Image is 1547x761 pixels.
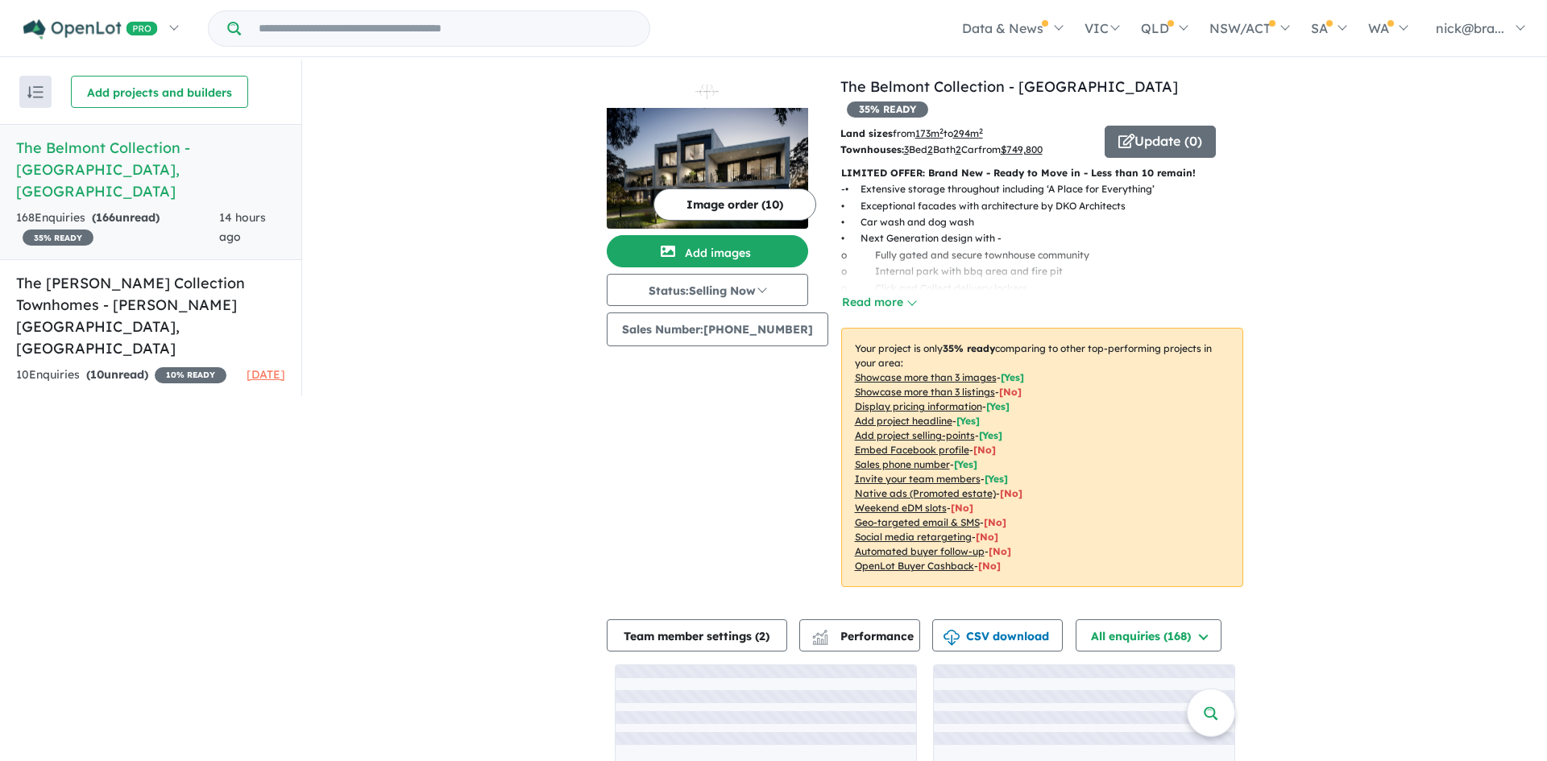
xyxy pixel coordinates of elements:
[607,619,787,651] button: Team member settings (2)
[943,342,995,354] b: 35 % ready
[855,545,985,557] u: Automated buyer follow-up
[812,630,827,639] img: line-chart.svg
[973,444,996,456] span: [ No ]
[944,127,983,139] span: to
[951,502,973,514] span: [No]
[985,473,1008,485] span: [ Yes ]
[855,502,947,514] u: Weekend eDM slots
[978,560,1001,572] span: [No]
[855,415,952,427] u: Add project headline
[855,560,974,572] u: OpenLot Buyer Cashback
[915,127,944,139] u: 173 m
[855,429,975,441] u: Add project selling-points
[71,76,248,108] button: Add projects and builders
[956,143,961,155] u: 2
[1001,143,1043,155] u: $ 749,800
[855,458,950,470] u: Sales phone number
[855,487,996,499] u: Native ads (Promoted estate)
[23,230,93,246] span: 35 % READY
[999,386,1022,398] span: [ No ]
[23,19,158,39] img: Openlot PRO Logo White
[855,386,995,398] u: Showcase more than 3 listings
[607,235,808,267] button: Add images
[840,142,1093,158] p: Bed Bath Car from
[956,415,980,427] span: [ Yes ]
[27,86,44,98] img: sort.svg
[979,126,983,135] sup: 2
[855,531,972,543] u: Social media retargeting
[607,108,808,229] img: The Belmont Collection - Mill Park
[16,366,226,385] div: 10 Enquir ies
[847,101,928,118] span: 35 % READY
[841,328,1243,587] p: Your project is only comparing to other top-performing projects in your area: - - - - - - - - - -...
[855,371,997,383] u: Showcase more than 3 images
[96,210,115,225] span: 166
[247,367,285,382] span: [DATE]
[812,635,828,645] img: bar-chart.svg
[841,165,1243,181] p: LIMITED OFFER: Brand New - Ready to Move in - Less than 10 remain!
[840,143,904,155] b: Townhouses:
[1001,371,1024,383] span: [ Yes ]
[1000,487,1022,499] span: [No]
[840,77,1178,96] a: The Belmont Collection - [GEOGRAPHIC_DATA]
[607,76,808,229] a: The Belmont Collection - Mill Park LogoThe Belmont Collection - Mill Park
[90,367,104,382] span: 10
[954,458,977,470] span: [ Yes ]
[16,209,219,247] div: 168 Enquir ies
[855,473,981,485] u: Invite your team members
[927,143,933,155] u: 2
[840,127,893,139] b: Land sizes
[976,531,998,543] span: [No]
[944,630,960,646] img: download icon
[219,210,266,244] span: 14 hours ago
[989,545,1011,557] span: [No]
[953,127,983,139] u: 294 m
[86,367,148,382] strong: ( unread)
[16,137,285,202] h5: The Belmont Collection - [GEOGRAPHIC_DATA] , [GEOGRAPHIC_DATA]
[986,400,1010,412] span: [ Yes ]
[244,11,646,46] input: Try estate name, suburb, builder or developer
[1076,619,1221,651] button: All enquiries (168)
[1105,126,1216,158] button: Update (0)
[607,274,808,306] button: Status:Selling Now
[855,516,980,528] u: Geo-targeted email & SMS
[855,444,969,456] u: Embed Facebook profile
[607,312,828,346] button: Sales Number:[PHONE_NUMBER]
[904,143,909,155] u: 3
[979,429,1002,441] span: [ Yes ]
[841,293,917,312] button: Read more
[840,126,1093,142] p: from
[799,619,920,651] button: Performance
[613,82,802,101] img: The Belmont Collection - Mill Park Logo
[653,188,816,221] button: Image order (10)
[855,400,982,412] u: Display pricing information
[939,126,944,135] sup: 2
[932,619,1063,651] button: CSV download
[984,516,1006,528] span: [No]
[155,367,226,383] span: 10 % READY
[815,629,914,643] span: Performance
[759,629,765,643] span: 2
[1436,20,1504,36] span: nick@bra...
[16,272,285,359] h5: The [PERSON_NAME] Collection Townhomes - [PERSON_NAME][GEOGRAPHIC_DATA] , [GEOGRAPHIC_DATA]
[92,210,160,225] strong: ( unread)
[841,181,1256,345] p: - • Extensive storage throughout including ‘A Place for Everything’ • Exceptional facades with ar...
